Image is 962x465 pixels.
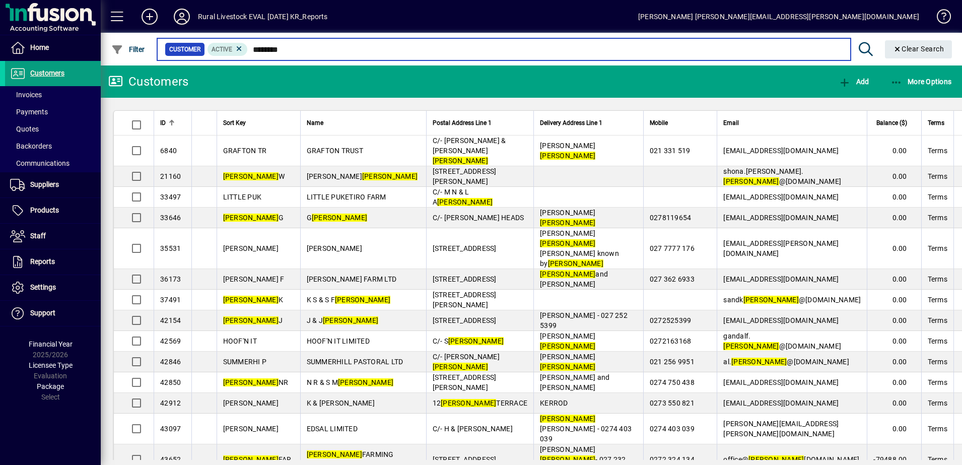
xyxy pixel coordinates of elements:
button: Add [836,73,871,91]
span: N R & S M [307,378,394,386]
td: 0.00 [867,166,921,187]
span: 42850 [160,378,181,386]
span: al. @[DOMAIN_NAME] [723,358,849,366]
span: Products [30,206,59,214]
span: 0273 550 821 [650,399,695,407]
span: Terms [928,357,947,367]
span: [EMAIL_ADDRESS][DOMAIN_NAME] [723,316,839,324]
div: Mobile [650,117,711,128]
span: [STREET_ADDRESS] [433,316,497,324]
em: [PERSON_NAME] [540,415,595,423]
em: [PERSON_NAME] [743,296,799,304]
span: LITTLE PUK [223,193,262,201]
span: Licensee Type [29,361,73,369]
span: Email [723,117,739,128]
a: Products [5,198,101,223]
span: SUMMERHI P [223,358,267,366]
span: 0274 750 438 [650,378,695,386]
span: Reports [30,257,55,265]
span: [STREET_ADDRESS] [433,455,497,463]
em: [PERSON_NAME] [223,214,279,222]
span: [PERSON_NAME] F [223,275,285,283]
span: GRAFTON TRUST [307,147,363,155]
span: Delivery Address Line 1 [540,117,602,128]
em: [PERSON_NAME] [723,342,779,350]
span: 027 7777 176 [650,244,695,252]
span: Package [37,382,64,390]
span: LITTLE PUKETIRO FARM [307,193,386,201]
span: Quotes [10,125,39,133]
span: [PERSON_NAME] FARM LTD [307,275,397,283]
a: Suppliers [5,172,101,197]
a: Backorders [5,138,101,155]
td: 0.00 [867,310,921,331]
td: 0.00 [867,269,921,290]
span: Terms [928,336,947,346]
span: C/- [PERSON_NAME] [433,353,500,371]
span: 12 TERRACE [433,399,528,407]
span: 43097 [160,425,181,433]
span: C/- H & [PERSON_NAME] [433,425,513,433]
span: Add [839,78,869,86]
span: [PERSON_NAME] [540,332,595,350]
a: Staff [5,224,101,249]
span: 42912 [160,399,181,407]
span: [PERSON_NAME] [PERSON_NAME] known by [540,229,619,268]
em: [PERSON_NAME] [312,214,367,222]
span: C/- [PERSON_NAME] HEADS [433,214,524,222]
span: 021 331 519 [650,147,691,155]
span: Terms [928,424,947,434]
span: Backorders [10,142,52,150]
span: Home [30,43,49,51]
span: 37491 [160,296,181,304]
button: More Options [888,73,954,91]
span: 0274 403 039 [650,425,695,433]
td: 0.00 [867,414,921,444]
em: [PERSON_NAME] [307,450,362,458]
span: More Options [890,78,952,86]
em: [PERSON_NAME] [540,239,595,247]
span: Active [212,46,232,53]
span: Invoices [10,91,42,99]
td: 0.00 [867,393,921,414]
span: 35531 [160,244,181,252]
span: [PERSON_NAME] - 027 252 5399 [540,311,628,329]
span: Terms [928,274,947,284]
span: [EMAIL_ADDRESS][DOMAIN_NAME] [723,378,839,386]
span: Balance ($) [876,117,907,128]
div: Balance ($) [873,117,916,128]
span: 42154 [160,316,181,324]
span: [PERSON_NAME] [223,399,279,407]
span: 0272525399 [650,316,692,324]
a: Settings [5,275,101,300]
span: EDSAL LIMITED [307,425,358,433]
span: C/- S [433,337,504,345]
span: [PERSON_NAME] [223,244,279,252]
span: [PERSON_NAME] and [PERSON_NAME] [540,373,609,391]
span: [EMAIL_ADDRESS][PERSON_NAME][DOMAIN_NAME] [723,239,839,257]
button: Filter [109,40,148,58]
a: Knowledge Base [929,2,949,35]
span: Terms [928,377,947,387]
span: [EMAIL_ADDRESS][DOMAIN_NAME] [723,147,839,155]
span: 6840 [160,147,177,155]
span: [PERSON_NAME] [540,209,595,227]
div: Customers [108,74,188,90]
span: [PERSON_NAME] - 0274 403 039 [540,415,632,443]
span: Terms [928,171,947,181]
span: 43652 [160,455,181,463]
mat-chip: Activation Status: Active [208,43,248,56]
td: 0.00 [867,372,921,393]
span: Terms [928,454,947,464]
em: [PERSON_NAME] [223,172,279,180]
td: 0.00 [867,136,921,166]
span: 021 256 9951 [650,358,695,366]
span: G [223,214,284,222]
span: sandk @[DOMAIN_NAME] [723,296,861,304]
em: [PERSON_NAME] [540,270,595,278]
span: Terms [928,146,947,156]
em: [PERSON_NAME] [362,172,418,180]
td: 0.00 [867,187,921,208]
span: [STREET_ADDRESS][PERSON_NAME] [433,167,497,185]
em: [PERSON_NAME] [540,219,595,227]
